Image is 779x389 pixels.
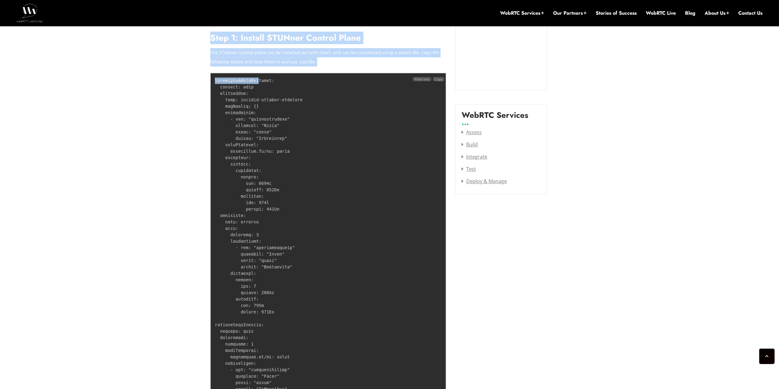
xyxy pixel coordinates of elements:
code: values.yaml [284,60,309,64]
a: Blog [685,10,695,17]
img: WebRTC.ventures [17,4,43,22]
h2: Step 1: Install STUNner Control Plane [210,33,446,43]
span: Plain text [413,77,431,81]
a: Stories of Success [596,10,637,17]
a: Our Partners [553,10,586,17]
a: About Us [705,10,729,17]
label: WebRTC Services [462,110,528,125]
a: WebRTC Live [646,10,676,17]
button: Copy [433,77,444,81]
p: The STUNner control plane can be installed via helm chart, and can be customized using a values f... [210,48,446,66]
span: Copy [434,77,443,81]
a: Test [462,166,476,172]
a: Build [462,141,478,148]
a: Contact Us [738,10,762,17]
a: WebRTC Services [500,10,544,17]
a: Integrate [462,153,487,160]
a: Assess [462,129,482,136]
a: Deploy & Manage [462,178,507,185]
